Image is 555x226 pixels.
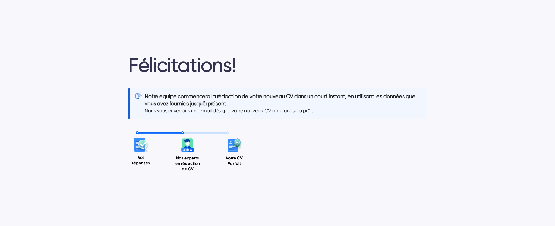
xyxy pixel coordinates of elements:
[128,138,154,166] div: Vos réponses
[145,107,422,114] p: Nous vous enverrons un e-mail dès que votre nouveau CV amélioré sera prêt.
[128,60,236,70] p: Félicitations!
[175,138,201,172] div: Nos experts en rédaction de CV
[222,138,247,166] div: Votre CV Parfait
[145,93,422,107] p: Notre équipe commencera la rédaction de votre nouveau CV dans un court instant, en utilisant les ...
